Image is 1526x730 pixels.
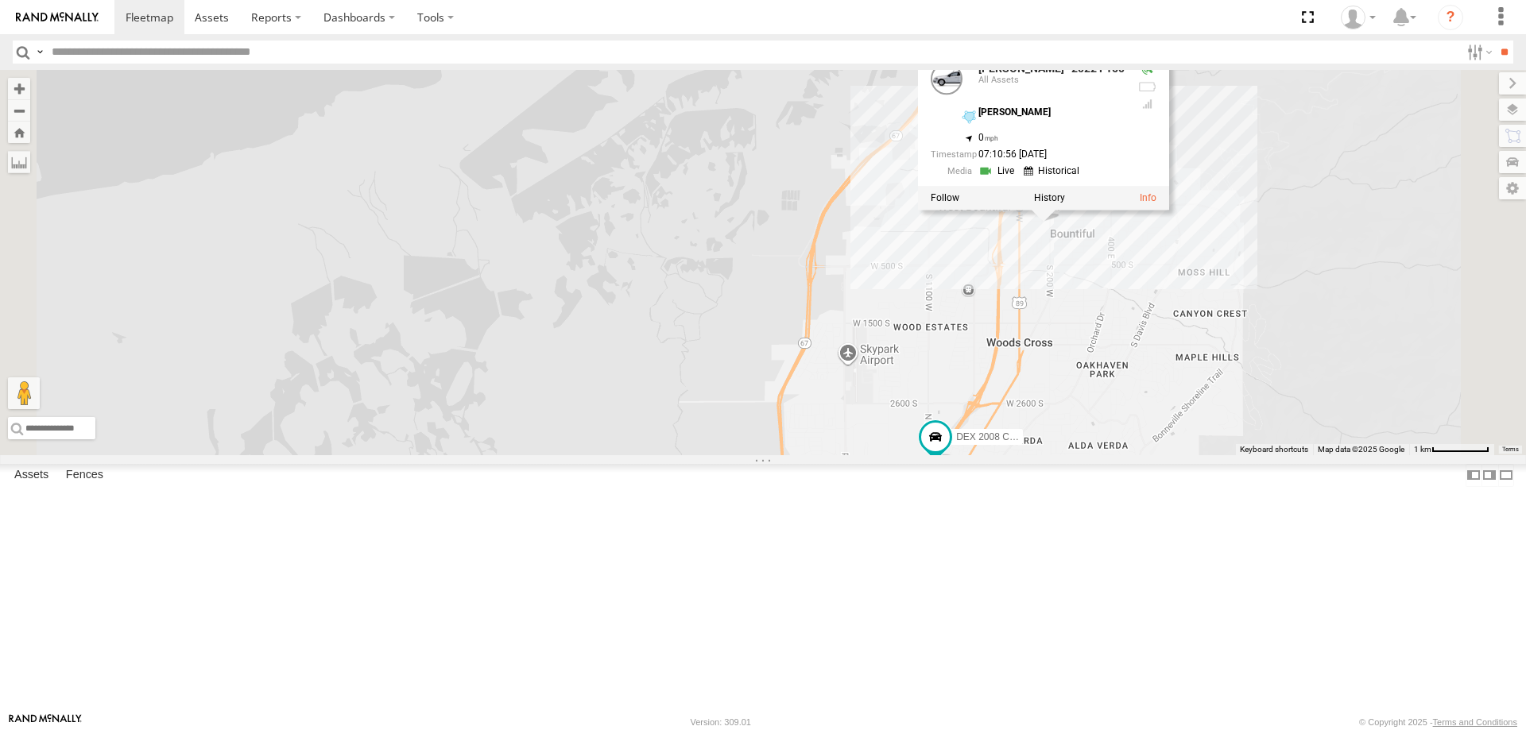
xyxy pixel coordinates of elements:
div: [PERSON_NAME] [978,107,1125,118]
div: Valid GPS Fix [1137,63,1156,75]
img: rand-logo.svg [16,12,99,23]
div: Allen Bauer [1335,6,1381,29]
button: Map Scale: 1 km per 69 pixels [1409,444,1494,455]
div: Last Event GSM Signal Strength [1137,98,1156,110]
label: Map Settings [1499,177,1526,199]
label: Assets [6,464,56,486]
a: Terms (opens in new tab) [1502,446,1519,453]
label: Search Query [33,41,46,64]
a: View Asset Details [1140,192,1156,203]
button: Drag Pegman onto the map to open Street View [8,377,40,409]
a: View Asset Details [931,63,962,95]
span: Map data ©2025 Google [1318,445,1404,454]
a: [PERSON_NAME]- 2022 F150 [978,62,1125,75]
a: View Live Media Streams [978,164,1019,179]
button: Keyboard shortcuts [1240,444,1308,455]
label: Fences [58,464,111,486]
label: Search Filter Options [1461,41,1495,64]
div: All Assets [978,75,1125,85]
span: 0 [978,132,998,143]
div: No battery health information received from this device. [1137,80,1156,93]
div: Version: 309.01 [691,717,751,727]
a: Terms and Conditions [1433,717,1517,727]
label: Dock Summary Table to the Right [1481,464,1497,487]
label: Measure [8,151,30,173]
label: Realtime tracking of Asset [931,192,959,203]
label: Dock Summary Table to the Left [1466,464,1481,487]
span: DEX 2008 Chevy [956,431,1029,442]
button: Zoom in [8,78,30,99]
i: ? [1438,5,1463,30]
div: Date/time of location update [931,149,1125,160]
button: Zoom Home [8,122,30,143]
button: Zoom out [8,99,30,122]
label: View Asset History [1034,192,1065,203]
a: View Historical Media Streams [1024,164,1084,179]
div: © Copyright 2025 - [1359,717,1517,727]
span: 1 km [1414,445,1431,454]
label: Hide Summary Table [1498,464,1514,487]
a: Visit our Website [9,714,82,730]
